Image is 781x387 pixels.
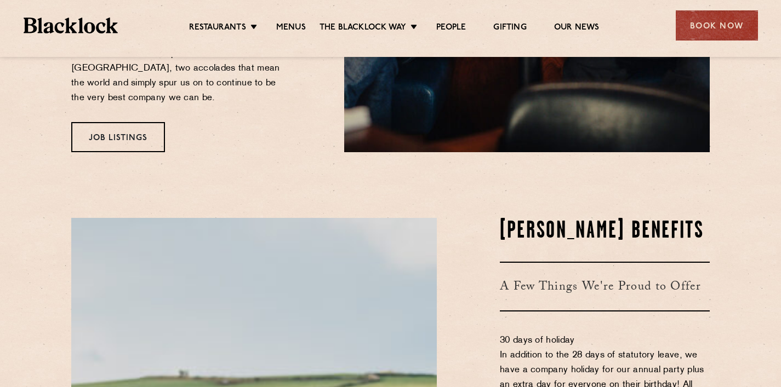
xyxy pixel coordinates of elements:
[276,22,306,34] a: Menus
[71,122,165,152] a: Job Listings
[436,22,466,34] a: People
[554,22,600,34] a: Our News
[676,10,758,41] div: Book Now
[189,22,246,34] a: Restaurants
[500,262,710,311] h3: A Few Things We're Proud to Offer
[493,22,526,34] a: Gifting
[320,22,406,34] a: The Blacklock Way
[24,18,118,33] img: BL_Textured_Logo-footer-cropped.svg
[500,218,710,245] h2: [PERSON_NAME] Benefits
